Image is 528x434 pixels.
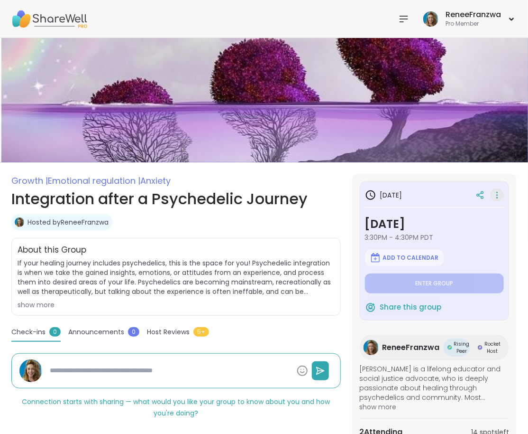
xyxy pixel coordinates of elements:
[147,327,190,337] span: Host Reviews
[454,340,470,355] span: Rising Peer
[18,300,335,310] div: show more
[360,335,509,360] a: ReneeFranzwaReneeFranzwaRising PeerRising PeerRocket HostRocket Host
[382,342,440,353] span: ReneeFranzwa
[27,217,109,227] a: Hosted byReneeFranzwa
[11,175,48,187] span: Growth |
[365,297,442,317] button: Share this group
[193,327,209,337] span: 5+
[446,20,501,28] div: Pro Member
[370,252,381,264] img: ShareWell Logomark
[365,233,504,242] span: 3:30PM - 4:30PM PDT
[22,397,330,418] span: Connection starts with sharing — what would you like your group to know about you and how you're ...
[365,216,504,233] h3: [DATE]
[380,302,442,313] span: Share this group
[446,9,501,20] div: ReneeFranzwa
[128,327,139,337] span: 0
[423,11,438,27] img: ReneeFranzwa
[365,302,376,313] img: ShareWell Logomark
[18,258,335,296] span: If your healing journey includes psychedelics, this is the space for you! Psychedelic integration...
[447,345,452,350] img: Rising Peer
[383,254,439,262] span: Add to Calendar
[11,327,46,337] span: Check-ins
[18,244,86,256] h2: About this Group
[415,280,453,287] span: Enter group
[19,359,42,382] img: ReneeFranzwa
[484,340,501,355] span: Rocket Host
[365,274,504,293] button: Enter group
[11,188,341,210] h1: Integration after a Psychedelic Journey
[11,2,87,36] img: ShareWell Nav Logo
[15,217,24,227] img: ReneeFranzwa
[478,345,482,350] img: Rocket Host
[364,340,379,355] img: ReneeFranzwa
[360,402,509,412] span: show more
[140,175,171,187] span: Anxiety
[68,327,124,337] span: Announcements
[360,364,509,402] span: [PERSON_NAME] is a lifelong educator and social justice advocate, who is deeply passionate about ...
[365,250,444,266] button: Add to Calendar
[49,327,61,337] span: 0
[48,175,140,187] span: Emotional regulation |
[365,189,402,201] h3: [DATE]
